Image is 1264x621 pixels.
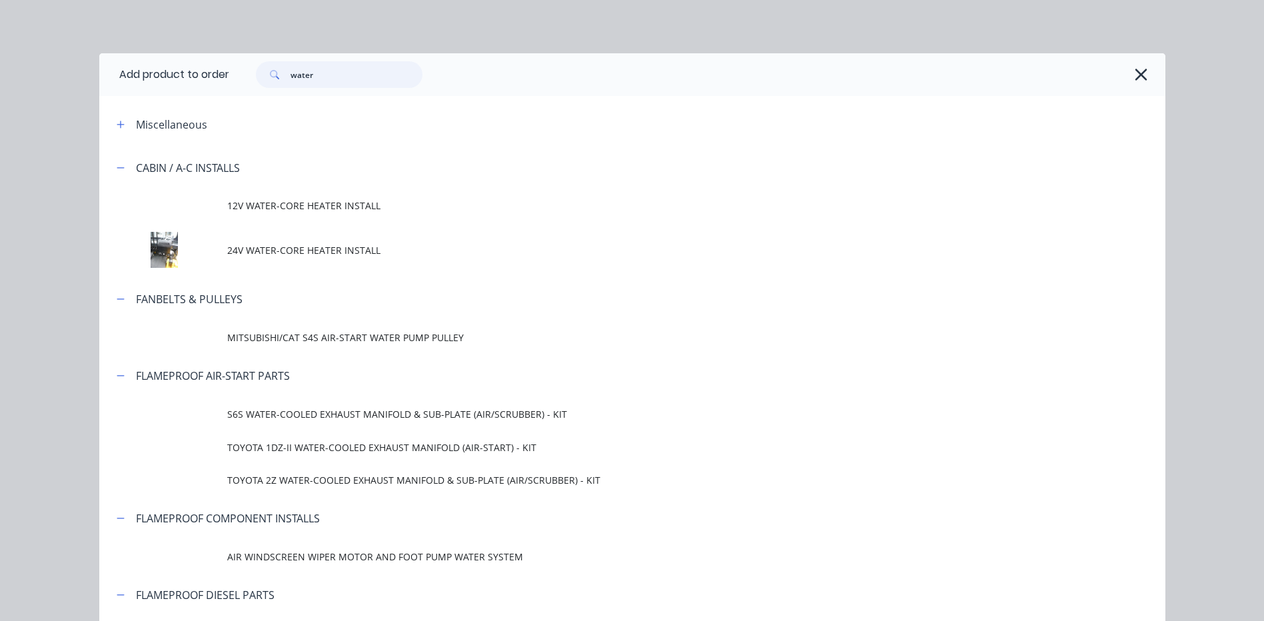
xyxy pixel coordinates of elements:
span: S6S WATER-COOLED EXHAUST MANIFOLD & SUB-PLATE (AIR/SCRUBBER) - KIT [227,407,977,421]
input: Search... [291,61,422,88]
span: MITSUBISHI/CAT S4S AIR-START WATER PUMP PULLEY [227,330,977,344]
div: Add product to order [99,53,229,96]
span: 12V WATER-CORE HEATER INSTALL [227,199,977,213]
span: TOYOTA 1DZ-II WATER-COOLED EXHAUST MANIFOLD (AIR-START) - KIT [227,440,977,454]
div: FANBELTS & PULLEYS [136,291,243,307]
span: TOYOTA 2Z WATER-COOLED EXHAUST MANIFOLD & SUB-PLATE (AIR/SCRUBBER) - KIT [227,473,977,487]
div: FLAMEPROOF COMPONENT INSTALLS [136,510,320,526]
div: Miscellaneous [136,117,207,133]
span: 24V WATER-CORE HEATER INSTALL [227,243,977,257]
div: CABIN / A-C INSTALLS [136,160,240,176]
div: FLAMEPROOF AIR-START PARTS [136,368,290,384]
div: FLAMEPROOF DIESEL PARTS [136,587,275,603]
span: AIR WINDSCREEN WIPER MOTOR AND FOOT PUMP WATER SYSTEM [227,550,977,564]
